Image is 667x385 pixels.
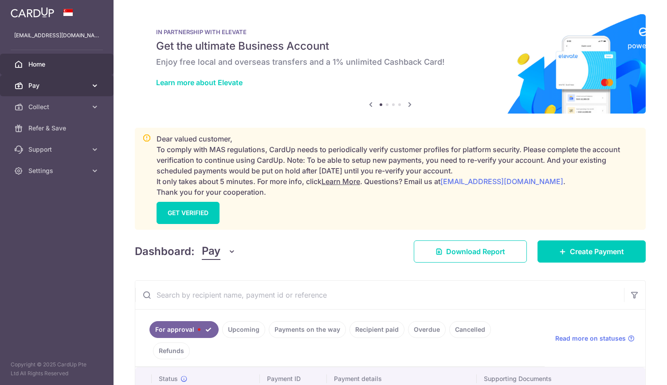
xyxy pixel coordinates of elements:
[349,321,404,338] a: Recipient paid
[153,342,190,359] a: Refunds
[555,334,626,343] span: Read more on statuses
[135,281,624,309] input: Search by recipient name, payment id or reference
[28,81,87,90] span: Pay
[322,177,360,186] a: Learn More
[135,14,646,114] img: Renovation banner
[156,57,624,67] h6: Enjoy free local and overseas transfers and a 1% unlimited Cashback Card!
[28,145,87,154] span: Support
[156,78,243,87] a: Learn more about Elevate
[202,243,236,260] button: Pay
[202,243,220,260] span: Pay
[414,240,527,263] a: Download Report
[269,321,346,338] a: Payments on the way
[28,102,87,111] span: Collect
[408,321,446,338] a: Overdue
[28,60,87,69] span: Home
[440,177,563,186] a: [EMAIL_ADDRESS][DOMAIN_NAME]
[555,334,635,343] a: Read more on statuses
[28,166,87,175] span: Settings
[156,39,624,53] h5: Get the ultimate Business Account
[28,124,87,133] span: Refer & Save
[157,202,220,224] a: GET VERIFIED
[135,244,195,259] h4: Dashboard:
[11,7,54,18] img: CardUp
[449,321,491,338] a: Cancelled
[446,246,505,257] span: Download Report
[149,321,219,338] a: For approval
[14,31,99,40] p: [EMAIL_ADDRESS][DOMAIN_NAME]
[159,374,178,383] span: Status
[538,240,646,263] a: Create Payment
[570,246,624,257] span: Create Payment
[222,321,265,338] a: Upcoming
[157,134,638,197] p: Dear valued customer, To comply with MAS regulations, CardUp needs to periodically verify custome...
[156,28,624,35] p: IN PARTNERSHIP WITH ELEVATE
